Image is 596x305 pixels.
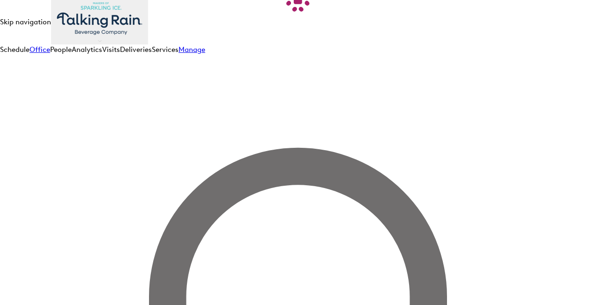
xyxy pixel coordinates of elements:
a: Visits [102,45,120,54]
a: Manage [179,45,205,54]
a: Services [152,45,179,54]
a: Analytics [72,45,102,54]
a: People [50,45,72,54]
a: Office [30,45,50,54]
a: Deliveries [120,45,152,54]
